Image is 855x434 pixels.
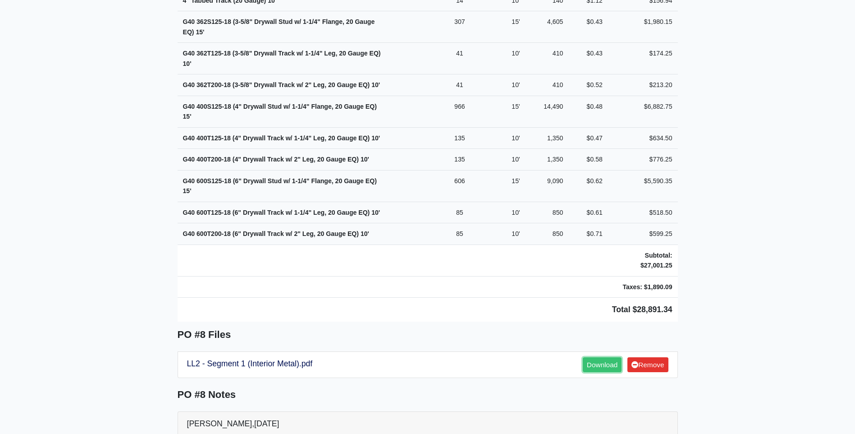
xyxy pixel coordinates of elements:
[608,170,678,202] td: $5,590.35
[371,209,380,216] span: 10'
[187,359,313,368] a: LL2 - Segment 1 (Interior Metal).pdf
[512,156,520,163] span: 10'
[627,357,668,372] a: Remove
[441,43,478,74] td: 41
[183,60,192,67] span: 10'
[568,11,608,43] td: $0.43
[183,18,375,36] strong: G40 362S125-18 (3-5/8" Drywall Stud w/ 1-1/4" Flange, 20 Gauge EQ)
[512,50,520,57] span: 10'
[568,149,608,171] td: $0.58
[183,209,380,216] strong: G40 600T125-18 (6" Drywall Track w/ 1-1/4" Leg, 20 Gauge EQ)
[512,230,520,237] span: 10'
[441,11,478,43] td: 307
[608,276,678,298] td: Taxes: $1,890.09
[608,96,678,127] td: $6,882.75
[178,389,678,401] h5: PO #8 Notes
[183,81,380,88] strong: G40 362T200-18 (3-5/8" Drywall Track w/ 2" Leg, 20 Gauge EQ)
[608,127,678,149] td: $634.50
[371,81,380,88] span: 10'
[183,177,377,195] strong: G40 600S125-18 (6" Drywall Stud w/ 1-1/4" Flange, 20 Gauge EQ)
[512,103,520,110] span: 15'
[538,96,568,127] td: 14,490
[512,81,520,88] span: 10'
[183,187,192,194] span: 15'
[183,103,377,120] strong: G40 400S125-18 (4" Drywall Stud w/ 1-1/4" Flange, 20 Gauge EQ)
[538,149,568,171] td: 1,350
[196,28,204,36] span: 15'
[512,134,520,142] span: 10'
[183,230,369,237] strong: G40 600T200-18 (6" Drywall Track w/ 2" Leg, 20 Gauge EQ)
[361,230,369,237] span: 10'
[608,245,678,276] td: Subtotal: $27,001.25
[608,43,678,74] td: $174.25
[441,170,478,202] td: 606
[441,223,478,245] td: 85
[538,223,568,245] td: 850
[538,11,568,43] td: 4,605
[441,96,478,127] td: 966
[178,298,678,322] td: Total $28,891.34
[512,177,520,185] span: 15'
[568,74,608,96] td: $0.52
[608,11,678,43] td: $1,980.15
[371,134,380,142] span: 10'
[512,209,520,216] span: 10'
[608,149,678,171] td: $776.25
[178,329,678,341] h5: PO #8 Files
[183,134,380,142] strong: G40 400T125-18 (4" Drywall Track w/ 1-1/4" Leg, 20 Gauge EQ)
[512,18,520,25] span: 15'
[568,43,608,74] td: $0.43
[538,170,568,202] td: 9,090
[608,202,678,223] td: $518.50
[608,223,678,245] td: $599.25
[568,223,608,245] td: $0.71
[254,419,279,428] span: [DATE]
[538,43,568,74] td: 410
[568,202,608,223] td: $0.61
[568,170,608,202] td: $0.62
[538,202,568,223] td: 850
[568,127,608,149] td: $0.47
[183,156,369,163] strong: G40 400T200-18 (4" Drywall Track w/ 2" Leg, 20 Gauge EQ)
[441,149,478,171] td: 135
[441,127,478,149] td: 135
[183,50,381,67] strong: G40 362T125-18 (3-5/8" Drywall Track w/ 1-1/4" Leg, 20 Gauge EQ)
[538,74,568,96] td: 410
[538,127,568,149] td: 1,350
[183,113,192,120] span: 15'
[568,96,608,127] td: $0.48
[441,74,478,96] td: 41
[583,357,622,372] a: Download
[441,202,478,223] td: 85
[608,74,678,96] td: $213.20
[361,156,369,163] span: 10'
